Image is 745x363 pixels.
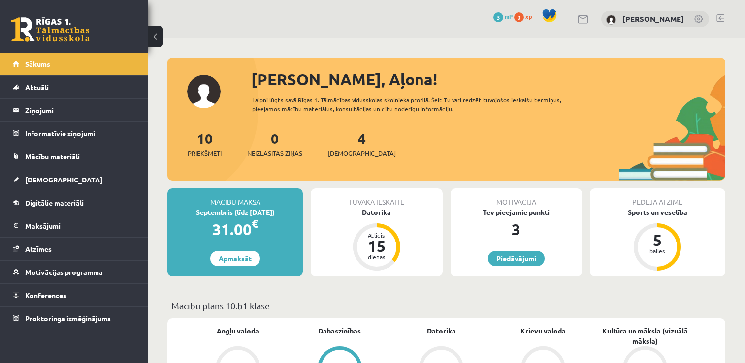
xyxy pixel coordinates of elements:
span: xp [525,12,532,20]
div: Tuvākā ieskaite [311,188,442,207]
div: Mācību maksa [167,188,303,207]
a: 0 xp [514,12,537,20]
span: Digitālie materiāli [25,198,84,207]
div: 31.00 [167,217,303,241]
div: 5 [643,232,672,248]
a: Sports un veselība 5 balles [590,207,725,272]
div: Septembris (līdz [DATE]) [167,207,303,217]
a: Informatīvie ziņojumi [13,122,135,145]
a: Ziņojumi [13,99,135,121]
div: Sports un veselība [590,207,725,217]
span: € [252,216,258,231]
a: Digitālie materiāli [13,191,135,214]
a: Sākums [13,53,135,75]
span: mP [505,12,513,20]
a: Apmaksāt [210,251,260,266]
span: [DEMOGRAPHIC_DATA] [328,149,396,158]
div: Tev pieejamie punkti [451,207,582,217]
div: balles [643,248,672,254]
a: Maksājumi [13,214,135,237]
legend: Maksājumi [25,214,135,237]
a: Aktuāli [13,76,135,98]
img: Aļona Girse [606,15,616,25]
span: Sākums [25,60,50,68]
a: Piedāvājumi [488,251,545,266]
span: Neizlasītās ziņas [247,149,302,158]
a: 3 mP [493,12,513,20]
span: Proktoringa izmēģinājums [25,314,111,323]
a: Angļu valoda [217,326,259,336]
span: [DEMOGRAPHIC_DATA] [25,175,102,184]
span: Mācību materiāli [25,152,80,161]
div: 3 [451,217,582,241]
span: 3 [493,12,503,22]
a: Krievu valoda [520,326,566,336]
p: Mācību plāns 10.b1 klase [171,299,721,312]
a: Rīgas 1. Tālmācības vidusskola [11,17,90,42]
a: 4[DEMOGRAPHIC_DATA] [328,129,396,158]
div: Atlicis [362,232,391,238]
legend: Ziņojumi [25,99,135,121]
a: Kultūra un māksla (vizuālā māksla) [594,326,696,346]
a: Datorika [427,326,456,336]
span: 0 [514,12,524,22]
div: Pēdējā atzīme [590,188,725,207]
div: Laipni lūgts savā Rīgas 1. Tālmācības vidusskolas skolnieka profilā. Šeit Tu vari redzēt tuvojošo... [252,95,587,113]
a: 0Neizlasītās ziņas [247,129,302,158]
div: 15 [362,238,391,254]
a: [PERSON_NAME] [622,14,684,24]
a: [DEMOGRAPHIC_DATA] [13,168,135,191]
a: Dabaszinības [318,326,361,336]
div: Datorika [311,207,442,217]
a: Proktoringa izmēģinājums [13,307,135,330]
a: Motivācijas programma [13,261,135,283]
span: Aktuāli [25,83,49,91]
a: Datorika Atlicis 15 dienas [311,207,442,272]
a: Mācību materiāli [13,145,135,168]
div: Motivācija [451,188,582,207]
span: Priekšmeti [188,149,222,158]
div: [PERSON_NAME], Aļona! [251,67,725,91]
a: Konferences [13,284,135,306]
div: dienas [362,254,391,260]
a: 10Priekšmeti [188,129,222,158]
legend: Informatīvie ziņojumi [25,122,135,145]
span: Atzīmes [25,244,52,253]
a: Atzīmes [13,238,135,260]
span: Konferences [25,291,66,300]
span: Motivācijas programma [25,268,103,276]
